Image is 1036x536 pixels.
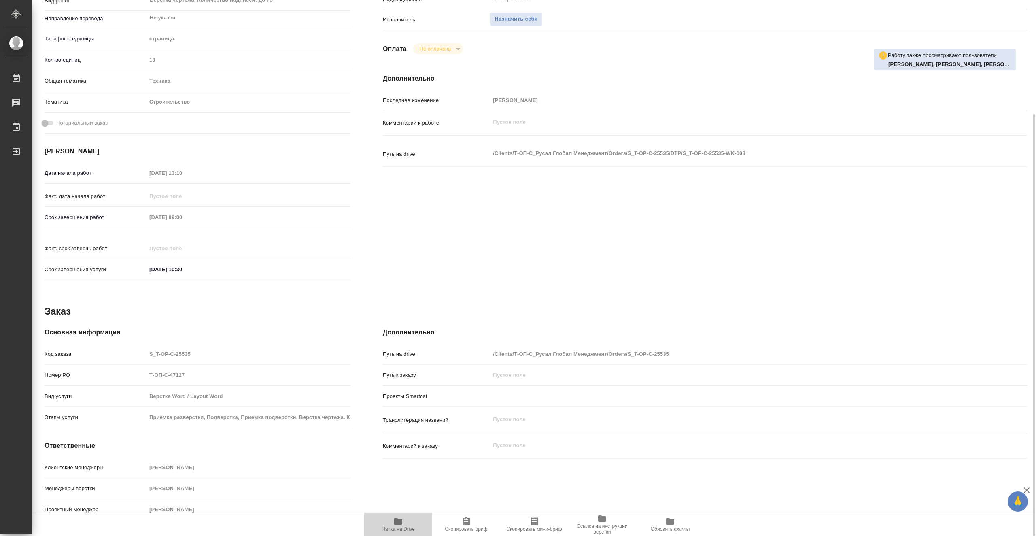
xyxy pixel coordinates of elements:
button: Папка на Drive [364,513,432,536]
p: Путь на drive [383,350,490,358]
input: Пустое поле [146,190,217,202]
p: Последнее изменение [383,96,490,104]
h4: Основная информация [45,328,350,337]
p: Проектный менеджер [45,506,146,514]
p: Ковтун Светлана, Савченко Дмитрий, Матвеева Мария, Климентовский Сергей [888,60,1012,68]
button: Ссылка на инструкции верстки [568,513,636,536]
p: Направление перевода [45,15,146,23]
textarea: /Clients/Т-ОП-С_Русал Глобал Менеджмент/Orders/S_T-OP-C-25535/DTP/S_T-OP-C-25535-WK-008 [490,147,973,160]
span: 🙏 [1011,493,1025,510]
p: Клиентские менеджеры [45,464,146,472]
p: Код заказа [45,350,146,358]
input: Пустое поле [146,483,350,494]
span: Скопировать мини-бриф [506,526,562,532]
input: Пустое поле [146,390,350,402]
p: Дата начала работ [45,169,146,177]
span: Нотариальный заказ [56,119,108,127]
input: Пустое поле [490,94,973,106]
div: страница [146,32,350,46]
h4: Ответственные [45,441,350,451]
span: Скопировать бриф [445,526,487,532]
h4: Дополнительно [383,328,1027,337]
button: Скопировать бриф [432,513,500,536]
p: Комментарий к работе [383,119,490,127]
p: Работу также просматривают пользователи [888,51,997,60]
p: Кол-во единиц [45,56,146,64]
span: Обновить файлы [651,526,690,532]
p: Путь к заказу [383,371,490,379]
p: Транслитерация названий [383,416,490,424]
input: Пустое поле [490,348,973,360]
button: Обновить файлы [636,513,704,536]
p: Менеджеры верстки [45,485,146,493]
p: Тарифные единицы [45,35,146,43]
p: Путь на drive [383,150,490,158]
div: Не оплачена [413,43,463,54]
input: Пустое поле [146,54,350,66]
input: Пустое поле [146,411,350,423]
h4: Дополнительно [383,74,1027,83]
div: Строительство [146,95,350,109]
button: 🙏 [1008,491,1028,512]
span: Папка на Drive [382,526,415,532]
div: Техника [146,74,350,88]
input: ✎ Введи что-нибудь [146,264,217,275]
p: Исполнитель [383,16,490,24]
p: Проекты Smartcat [383,392,490,400]
p: Факт. срок заверш. работ [45,245,146,253]
h4: Оплата [383,44,407,54]
input: Пустое поле [146,167,217,179]
p: Комментарий к заказу [383,442,490,450]
p: Тематика [45,98,146,106]
h4: [PERSON_NAME] [45,147,350,156]
p: Номер РО [45,371,146,379]
button: Скопировать мини-бриф [500,513,568,536]
input: Пустое поле [146,504,350,515]
span: Назначить себя [495,15,537,24]
p: Общая тематика [45,77,146,85]
input: Пустое поле [146,462,350,473]
h2: Заказ [45,305,71,318]
button: Не оплачена [417,45,453,52]
input: Пустое поле [146,242,217,254]
span: Ссылка на инструкции верстки [573,523,631,535]
p: Срок завершения работ [45,213,146,221]
input: Пустое поле [146,211,217,223]
input: Пустое поле [490,369,973,381]
p: Этапы услуги [45,413,146,421]
button: Назначить себя [490,12,542,26]
p: Срок завершения услуги [45,266,146,274]
p: Вид услуги [45,392,146,400]
input: Пустое поле [146,348,350,360]
p: Факт. дата начала работ [45,192,146,200]
input: Пустое поле [146,369,350,381]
